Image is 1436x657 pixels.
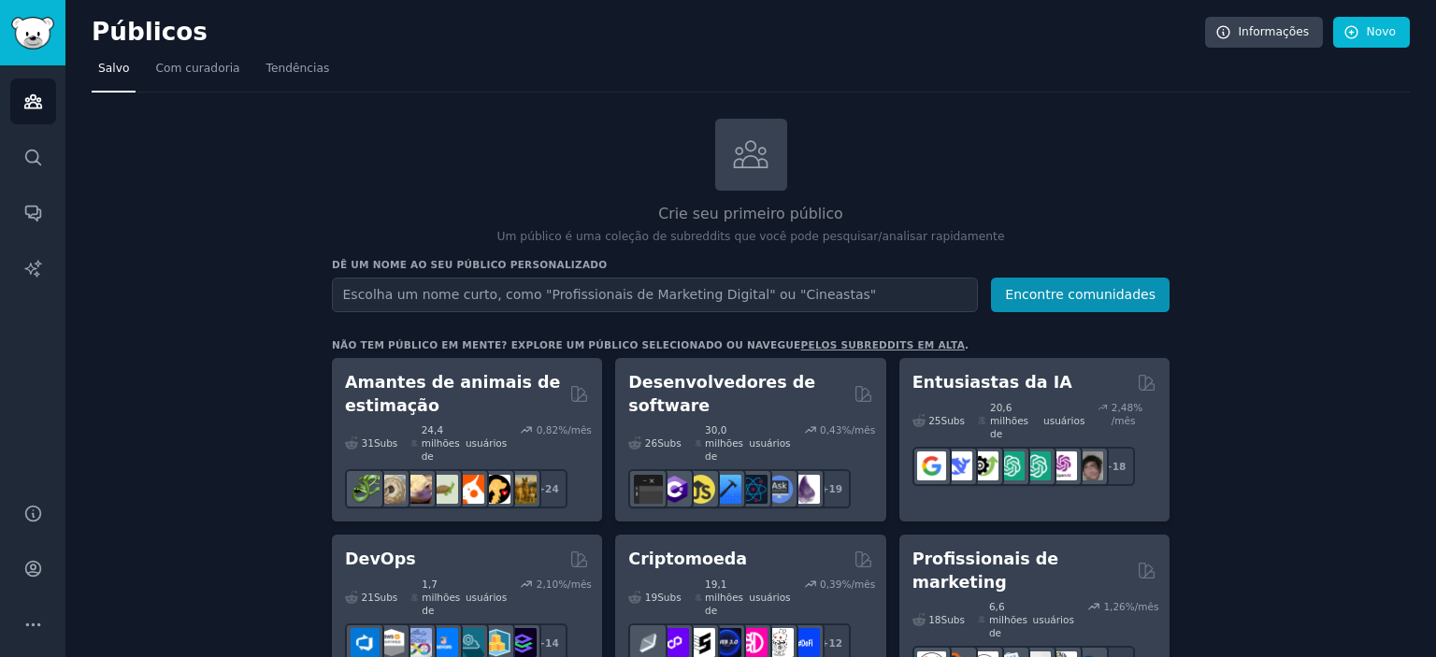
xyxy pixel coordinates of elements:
font: usuários [749,437,790,449]
font: Tendências [266,62,330,75]
img: OpenAIDev [1048,451,1077,480]
font: 0,43 [820,424,841,436]
img: Design do prompt do chatgpt [996,451,1025,480]
img: reativo nativo [739,475,768,504]
font: Públicos [92,18,208,46]
img: c sustenido [660,475,689,504]
font: 0,82 [537,424,558,436]
input: Escolha um nome curto, como "Profissionais de Marketing Digital" ou "Cineastas" [332,278,978,312]
img: prompts_do_chatgpt_ [1022,451,1051,480]
font: 2,48 [1112,402,1133,413]
img: software [634,475,663,504]
font: DevOps [345,550,416,568]
font: Criptomoeda [628,550,747,568]
img: calopsita [455,475,484,504]
font: Subs [374,592,397,603]
img: aprenda javascript [686,475,715,504]
img: Catálogo de ferramentas de IA [969,451,998,480]
font: Subs [941,415,965,426]
font: 19,1 milhões de [705,578,743,616]
img: aws_cdk [481,628,510,657]
img: web3 [712,628,741,657]
font: 30,0 milhões de [705,424,743,462]
font: Um público é uma coleção de subreddits que você pode pesquisar/analisar rapidamente [497,230,1005,243]
img: Links DevOps [429,628,458,657]
font: Não tem público em mente? Explore um público selecionado ou navegue [332,339,801,350]
img: defiblockchain [739,628,768,657]
img: tartaruga [429,475,458,504]
font: 24,4 milhões de [422,424,460,462]
img: azuredevops [351,628,380,657]
a: Salvo [92,54,136,93]
a: Tendências [260,54,337,93]
img: engenharia de plataforma [455,628,484,657]
font: 24 [545,483,559,494]
font: usuários [466,437,507,449]
font: usuários [466,592,507,603]
font: usuários [1033,614,1074,625]
font: usuários [1043,415,1084,426]
img: definição_ [791,628,820,657]
img: Engenheiros de plataforma [508,628,537,657]
font: 18 [928,614,941,625]
font: 12 [828,637,842,649]
font: usuários [749,592,790,603]
font: %/mês [1126,601,1159,612]
img: lagartixas-leopardo [403,475,432,504]
img: PetAdvice [481,475,510,504]
font: Amantes de animais de estimação [345,373,561,415]
img: herpetologia [351,475,380,504]
font: 0,39 [820,578,841,590]
img: Pergunte à Ciência da Computação [765,475,794,504]
font: Entusiastas da IA [912,373,1072,392]
font: Encontre comunidades [1005,287,1156,302]
font: Dê um nome ao seu público personalizado [332,259,607,270]
img: finanças étnicas [634,628,663,657]
font: . [965,339,969,350]
font: % /mês [1112,402,1142,426]
font: %/mês [558,578,592,590]
a: Novo [1333,17,1410,49]
font: + [821,637,829,649]
a: pelos subreddits em alta [801,339,966,350]
font: Novo [1367,25,1396,38]
font: Desenvolvedores de software [628,373,815,415]
font: Crie seu primeiro público [658,205,842,222]
font: 2,10 [537,578,558,590]
font: 19 [645,592,657,603]
font: 31 [362,437,374,449]
font: %/mês [558,424,592,436]
font: 26 [645,437,657,449]
font: %/mês [841,424,875,436]
img: Logotipo do GummySearch [11,17,54,50]
img: Programação iOS [712,475,741,504]
font: 18 [1113,461,1127,472]
img: Inteligência Artificial [1074,451,1103,480]
img: GoogleGeminiAI [917,451,946,480]
img: raça de cachorro [508,475,537,504]
font: %/mês [841,578,875,590]
a: Com curadoria [149,54,246,93]
font: Subs [657,437,681,449]
font: 20,6 milhões de [990,402,1028,439]
font: 1,26 [1103,601,1125,612]
img: 0xPolígono [660,628,689,657]
img: bola python [377,475,406,504]
font: + [821,483,829,494]
font: 21 [362,592,374,603]
font: Subs [657,592,681,603]
font: 1,7 milhões de [422,578,460,616]
img: elixir [791,475,820,504]
img: participante da etnia [686,628,715,657]
font: 25 [928,415,941,426]
font: Subs [941,614,965,625]
button: Encontre comunidades [991,278,1170,312]
img: CriptoNotícias [765,628,794,657]
font: 14 [545,637,559,649]
img: Especialistas Certificados pela AWS [377,628,406,657]
font: Profissionais de marketing [912,550,1058,592]
font: 19 [828,483,842,494]
font: Informações [1239,25,1310,38]
font: Subs [374,437,397,449]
